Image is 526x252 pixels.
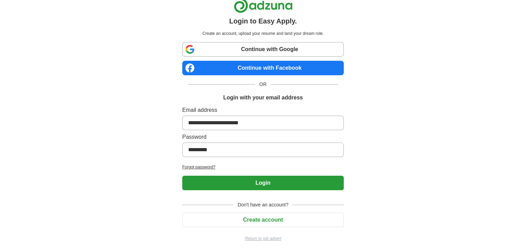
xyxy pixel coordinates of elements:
a: Forgot password? [182,164,344,170]
span: OR [255,81,271,88]
a: Create account [182,217,344,223]
button: Create account [182,213,344,227]
a: Continue with Facebook [182,61,344,75]
p: Create an account, upload your resume and land your dream role. [184,30,342,37]
h1: Login with your email address [223,94,303,102]
span: Don't have an account? [233,201,293,209]
a: Continue with Google [182,42,344,57]
button: Login [182,176,344,190]
h1: Login to Easy Apply. [229,16,297,26]
label: Email address [182,106,344,114]
a: Return to job advert [182,235,344,242]
label: Password [182,133,344,141]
